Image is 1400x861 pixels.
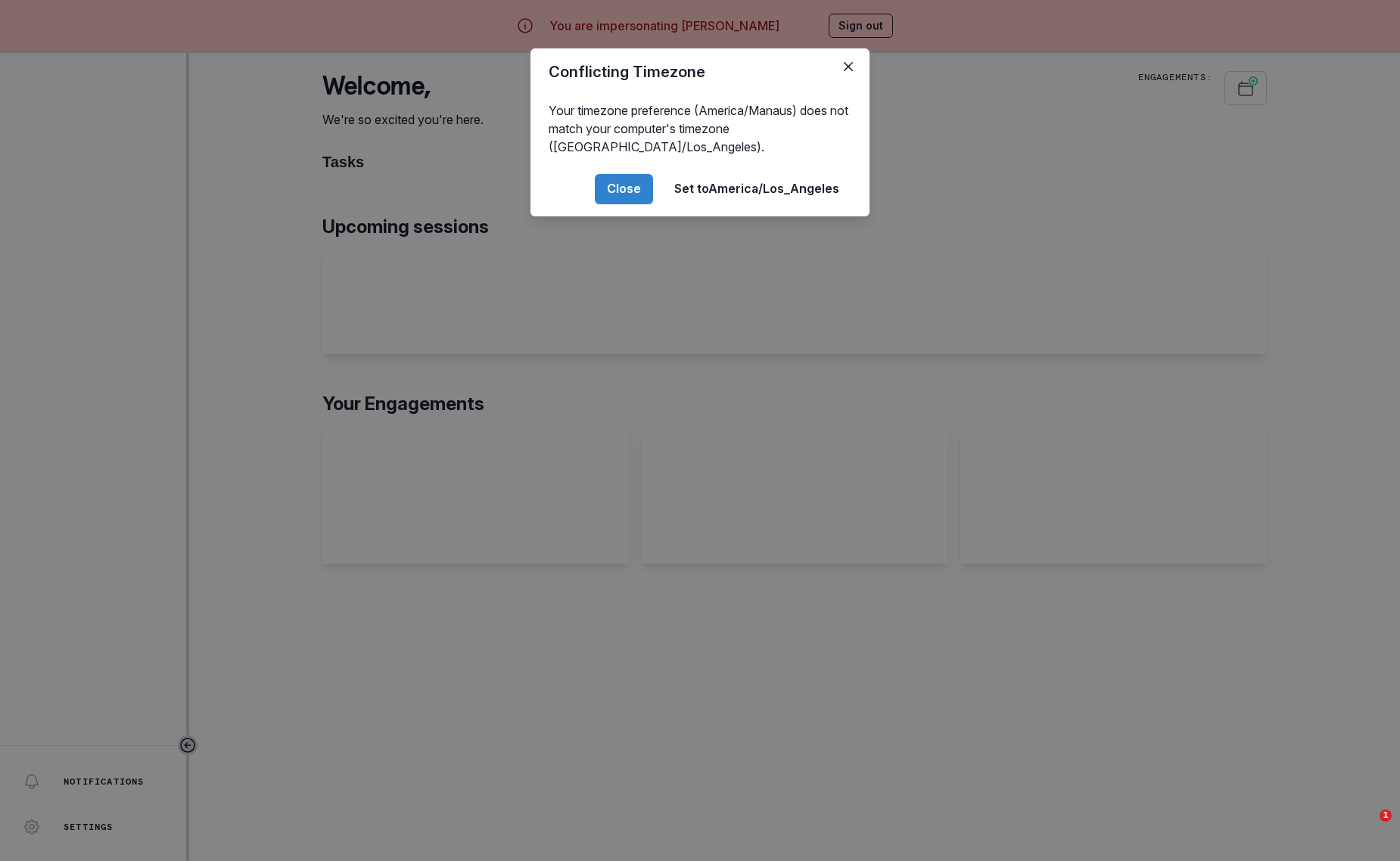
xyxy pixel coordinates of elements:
[836,54,860,79] button: Close
[1349,810,1385,846] iframe: Intercom live chat
[530,48,870,95] header: Conflicting Timezone
[530,95,870,162] div: Your timezone preference (America/Manaus) does not match your computer's timezone ([GEOGRAPHIC_DA...
[662,174,851,204] button: Set toAmerica/Los_Angeles
[1380,810,1392,822] span: 1
[595,174,653,204] button: Close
